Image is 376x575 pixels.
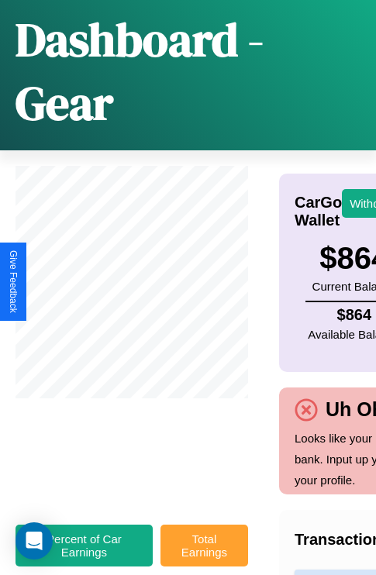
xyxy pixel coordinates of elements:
h1: Dashboard - Gear [16,8,360,135]
button: Percent of Car Earnings [16,525,153,566]
button: Total Earnings [160,525,248,566]
div: Give Feedback [8,250,19,313]
div: Open Intercom Messenger [16,522,53,560]
h4: CarGo Wallet [295,194,342,229]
